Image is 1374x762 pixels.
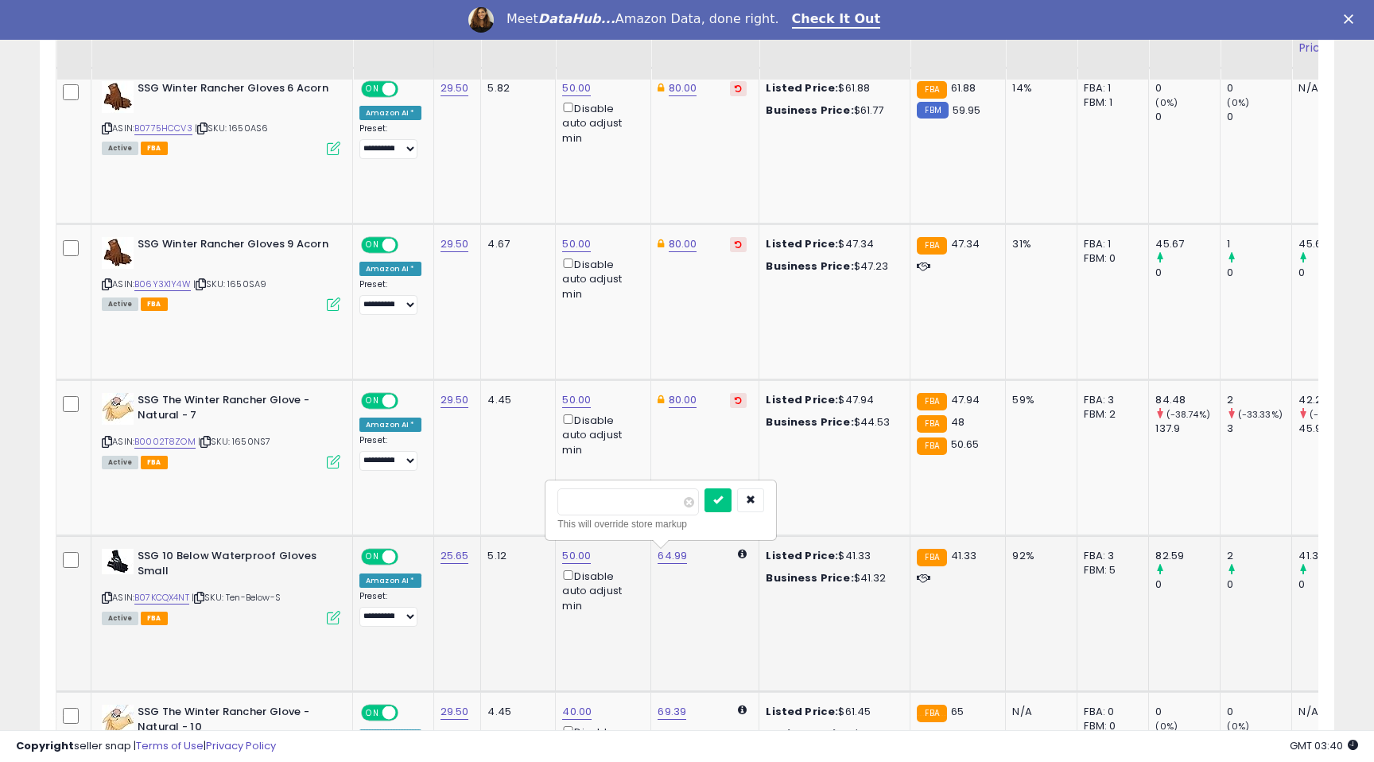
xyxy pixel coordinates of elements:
span: 65 [951,704,964,719]
span: 47.94 [951,392,980,407]
a: Privacy Policy [206,738,276,753]
i: This overrides the store level Dynamic Max Price for this listing [658,239,664,249]
span: OFF [396,83,421,96]
div: 0 [1227,577,1291,592]
a: 29.50 [441,236,469,252]
div: 45.67 [1155,237,1220,251]
a: 80.00 [669,392,697,408]
span: OFF [396,706,421,720]
span: All listings currently available for purchase on Amazon [102,612,138,625]
div: N/A [1298,81,1351,95]
span: 2025-09-9 03:40 GMT [1290,738,1358,753]
span: OFF [396,550,421,564]
a: B07KCQX4NT [134,591,189,605]
span: ON [363,239,382,252]
small: FBA [917,437,946,455]
div: Amazon AI * [359,106,421,120]
span: 61.88 [951,80,976,95]
span: | SKU: 1650NS7 [198,435,270,448]
span: ON [363,395,382,408]
a: 50.00 [562,236,591,252]
div: $47.94 [766,393,898,407]
a: 29.50 [441,392,469,408]
a: 64.99 [658,548,687,564]
img: 41tUpolo15L._SL40_.jpg [102,393,134,425]
div: 0 [1155,110,1220,124]
div: $47.34 [766,237,898,251]
div: Amazon AI * [359,418,421,432]
div: N/A [1298,705,1351,719]
a: Terms of Use [136,738,204,753]
span: OFF [396,395,421,408]
div: $41.33 [766,549,898,563]
div: FBA: 1 [1084,81,1136,95]
b: SSG The Winter Rancher Glove - Natural - 10 [138,705,331,738]
div: 45.67 [1298,237,1363,251]
div: Close [1344,14,1360,24]
div: This will override store markup [557,516,764,532]
div: 59% [1012,393,1065,407]
div: 4.45 [487,705,543,719]
b: Listed Price: [766,704,838,719]
b: SSG 10 Below Waterproof Gloves Small [138,549,331,582]
b: Listed Price: [766,236,838,251]
img: 41tUpolo15L._SL40_.jpg [102,705,134,737]
b: Business Price: [766,103,853,118]
div: FBM: 1 [1084,95,1136,110]
div: 45.97 [1298,422,1363,436]
i: This overrides the store level Dynamic Max Price for this listing [658,83,664,93]
b: SSG The Winter Rancher Glove - Natural - 7 [138,393,331,426]
div: $61.45 [766,705,898,719]
i: This overrides the store level Dynamic Max Price for this listing [658,395,664,405]
a: 50.00 [562,548,591,564]
img: 31euixhX4iL._SL40_.jpg [102,549,134,574]
small: FBA [917,393,946,410]
a: 50.00 [562,80,591,96]
div: ASIN: [102,81,340,154]
i: DataHub... [538,11,615,26]
span: 41.33 [951,548,977,563]
div: FBA: 1 [1084,237,1136,251]
span: FBA [141,612,168,625]
i: Revert to store-level Dynamic Max Price [735,84,742,92]
small: (-33.33%) [1238,408,1283,421]
span: | SKU: Ten-Below-S [192,591,281,604]
a: Check It Out [792,11,881,29]
div: seller snap | | [16,739,276,754]
div: Meet Amazon Data, done right. [507,11,779,27]
div: 1 [1227,237,1291,251]
div: FBA: 0 [1084,705,1136,719]
div: 0 [1155,266,1220,280]
small: FBA [917,705,946,722]
div: $61.88 [766,81,898,95]
a: B0775HCCV3 [134,122,192,135]
div: 0 [1155,705,1220,719]
span: ON [363,550,382,564]
div: Preset: [359,591,421,627]
b: Business Price: [766,414,853,430]
small: FBA [917,237,946,255]
a: 40.00 [562,704,592,720]
div: 92% [1012,549,1065,563]
div: 137.9 [1155,422,1220,436]
div: 0 [1155,577,1220,592]
b: Listed Price: [766,80,838,95]
div: ASIN: [102,237,340,309]
div: Preset: [359,123,421,159]
div: 5.82 [487,81,543,95]
div: ASIN: [102,393,340,467]
a: 69.39 [658,704,686,720]
b: Business Price: [766,259,853,274]
span: All listings currently available for purchase on Amazon [102,456,138,469]
a: B0002T8ZOM [134,435,196,449]
div: 42.24 [1298,393,1363,407]
span: ON [363,83,382,96]
small: FBA [917,415,946,433]
small: FBA [917,81,946,99]
span: ON [363,706,382,720]
a: B06Y3X1Y4W [134,278,191,291]
div: Disable auto adjust min [562,411,638,457]
b: SSG Winter Rancher Gloves 9 Acorn [138,237,331,256]
div: ASIN: [102,549,340,623]
b: Listed Price: [766,392,838,407]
